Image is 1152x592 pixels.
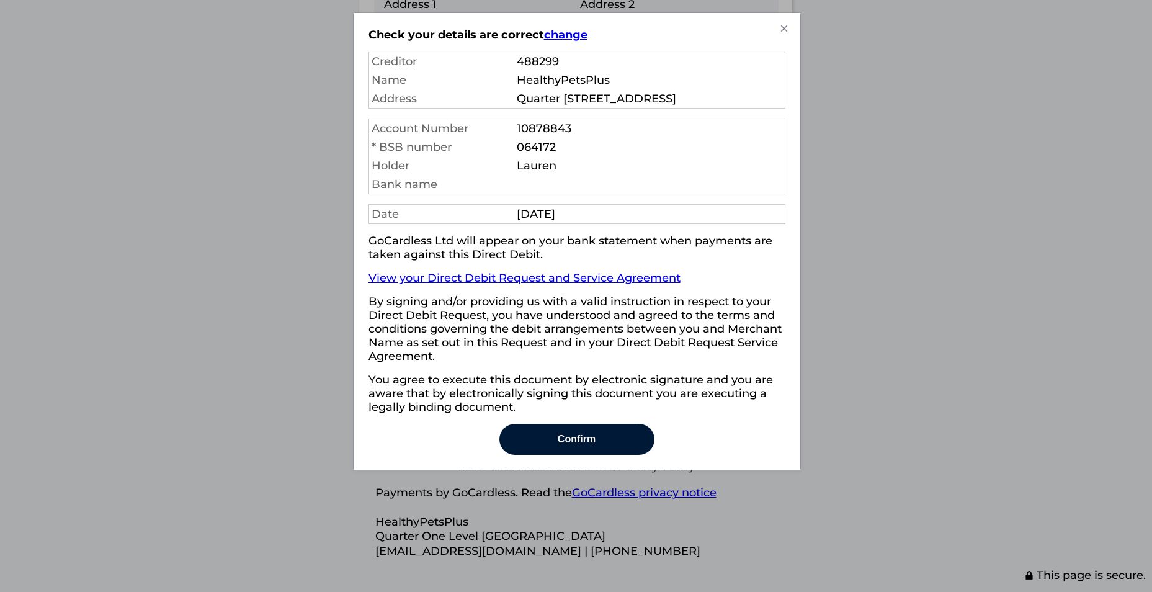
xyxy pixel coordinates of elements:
td: 10878843 [514,119,785,138]
p: GoCardless Ltd will appear on your bank statement when payments are taken against this Direct Debit. [368,234,785,261]
td: Holder [368,156,514,175]
td: * BSB number [368,138,514,156]
td: Bank name [368,175,514,194]
button: Confirm [499,424,654,455]
a: View your Direct Debit Request and Service Agreement [368,271,681,285]
td: HealthyPetsPlus [514,71,785,89]
td: Account Number [368,119,514,138]
td: [DATE] [514,205,785,224]
p: By signing and/or providing us with a valid instruction in respect to your Direct Debit Request, ... [368,295,785,363]
td: 064172 [514,138,785,156]
td: Date [368,205,514,224]
td: Name [368,71,514,89]
td: Creditor [368,52,514,71]
td: Lauren [514,156,785,175]
p: You agree to execute this document by electronic signature and you are aware that by electronical... [368,373,785,414]
td: Quarter [STREET_ADDRESS] [514,89,785,109]
td: 488299 [514,52,785,71]
td: Address [368,89,514,109]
